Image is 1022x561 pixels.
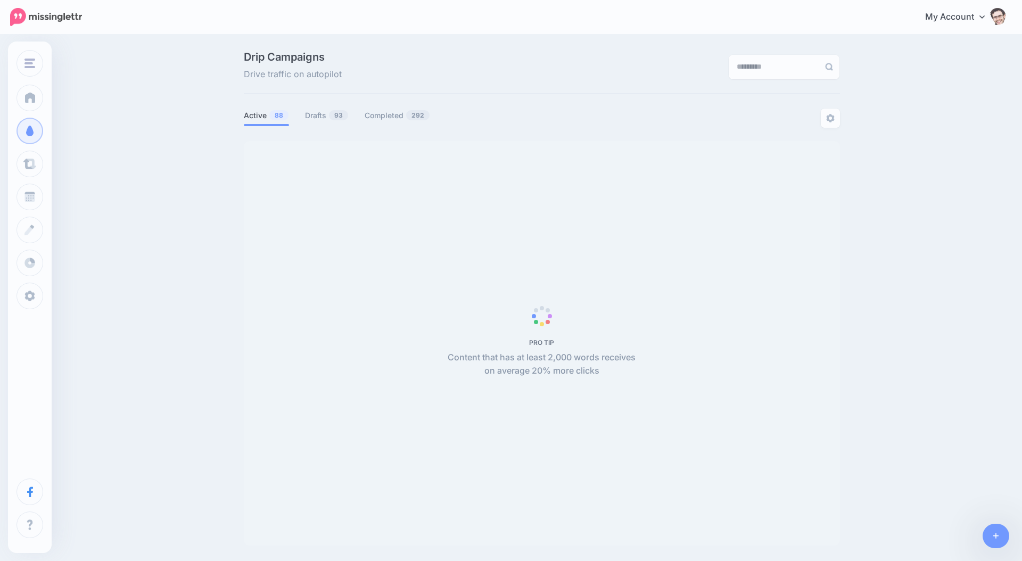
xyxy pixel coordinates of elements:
a: My Account [914,4,1006,30]
span: 88 [269,110,289,120]
a: Drafts93 [305,109,349,122]
img: Missinglettr [10,8,82,26]
p: Content that has at least 2,000 words receives on average 20% more clicks [442,351,641,378]
span: Drip Campaigns [244,52,342,62]
a: Active88 [244,109,289,122]
img: search-grey-6.png [825,63,833,71]
img: settings-grey.png [826,114,835,122]
a: Completed292 [365,109,430,122]
span: 292 [406,110,430,120]
span: Drive traffic on autopilot [244,68,342,81]
span: 93 [329,110,348,120]
img: menu.png [24,59,35,68]
h5: PRO TIP [442,339,641,346]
